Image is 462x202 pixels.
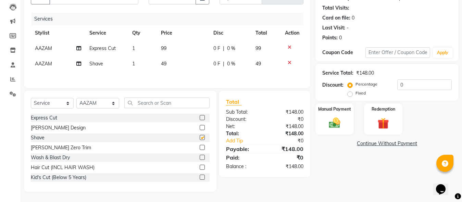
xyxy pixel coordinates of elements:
[227,60,235,67] span: 0 %
[221,145,265,153] div: Payable:
[124,98,210,108] input: Search or Scan
[89,45,116,51] span: Express Cut
[356,70,374,77] div: ₹148.00
[265,153,309,162] div: ₹0
[223,60,224,67] span: |
[223,45,224,52] span: |
[226,98,242,105] span: Total
[352,14,354,22] div: 0
[157,25,210,41] th: Price
[347,24,349,31] div: -
[161,61,166,67] span: 49
[221,130,265,137] div: Total:
[322,34,338,41] div: Points:
[221,163,265,170] div: Balance :
[318,106,351,112] label: Manual Payment
[31,25,85,41] th: Stylist
[213,60,220,67] span: 0 F
[128,25,157,41] th: Qty
[322,4,349,12] div: Total Visits:
[213,45,220,52] span: 0 F
[322,81,344,89] div: Discount:
[85,25,128,41] th: Service
[221,109,265,116] div: Sub Total:
[31,124,86,131] div: [PERSON_NAME] Design
[255,61,261,67] span: 49
[372,106,395,112] label: Redemption
[161,45,166,51] span: 99
[31,114,57,122] div: Express Cut
[31,154,70,161] div: Wash & Blast Dry
[365,47,430,58] input: Enter Offer / Coupon Code
[265,116,309,123] div: ₹0
[281,25,303,41] th: Action
[221,137,272,144] a: Add Tip
[355,90,366,96] label: Fixed
[265,145,309,153] div: ₹148.00
[31,164,95,171] div: Hair Cut (INCL HAIR WASH)
[209,25,251,41] th: Disc
[325,116,344,129] img: _cash.svg
[374,116,392,130] img: _gift.svg
[221,123,265,130] div: Net:
[322,14,350,22] div: Card on file:
[132,61,135,67] span: 1
[255,45,261,51] span: 99
[339,34,342,41] div: 0
[32,13,309,25] div: Services
[265,123,309,130] div: ₹148.00
[31,144,91,151] div: [PERSON_NAME] Zero Trim
[31,134,45,141] div: Shave
[433,48,452,58] button: Apply
[265,163,309,170] div: ₹148.00
[317,140,457,147] a: Continue Without Payment
[265,109,309,116] div: ₹148.00
[322,24,345,31] div: Last Visit:
[132,45,135,51] span: 1
[227,45,235,52] span: 0 %
[433,175,455,195] iframe: chat widget
[35,45,52,51] span: AAZAM
[89,61,103,67] span: Shave
[221,153,265,162] div: Paid:
[35,61,52,67] span: AAZAM
[272,137,309,144] div: ₹0
[322,70,353,77] div: Service Total:
[355,81,377,87] label: Percentage
[31,174,86,181] div: Kid's Cut (Below 5 Years)
[251,25,281,41] th: Total
[221,116,265,123] div: Discount:
[265,130,309,137] div: ₹148.00
[322,49,365,56] div: Coupon Code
